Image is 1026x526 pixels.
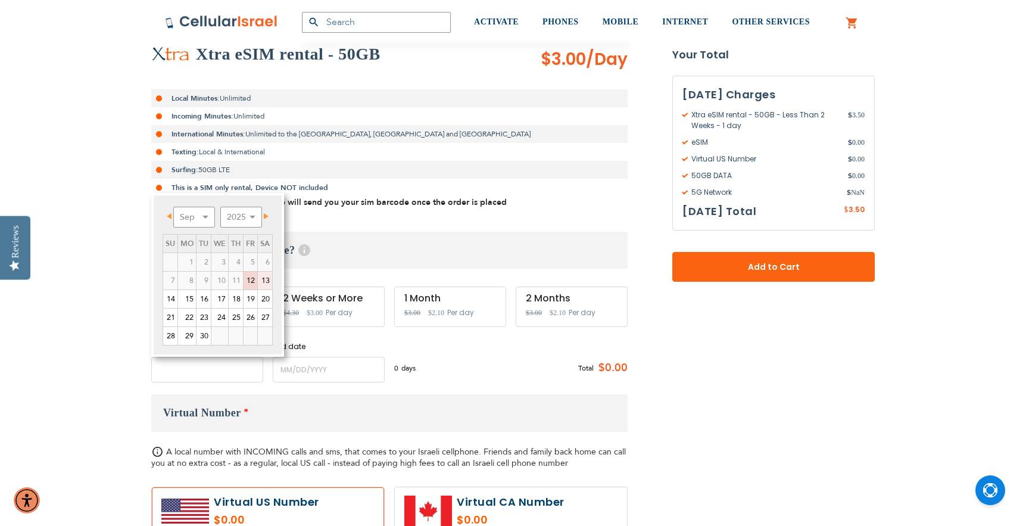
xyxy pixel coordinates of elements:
span: $ [848,170,852,181]
span: 10 [211,272,228,290]
span: 6 [258,253,272,271]
div: 2 Months [526,293,618,304]
span: $4.30 [283,309,299,317]
li: Unlimited [151,107,628,125]
span: Total [578,363,594,374]
span: $ [848,110,852,120]
a: 21 [163,309,177,326]
li: Unlimited to the [GEOGRAPHIC_DATA], [GEOGRAPHIC_DATA] and [GEOGRAPHIC_DATA] [151,125,628,143]
span: $2.10 [428,309,444,317]
input: Search [302,12,451,33]
span: Help [298,244,310,256]
h3: When do you need service? [151,232,628,269]
select: Select month [173,207,215,228]
a: 14 [163,290,177,308]
li: Unlimited [151,89,628,107]
span: Virtual Number [163,407,241,419]
span: A local number with INCOMING calls and sms, that comes to your Israeli cellphone. Friends and fam... [151,446,626,469]
span: Wednesday [214,238,226,249]
button: Add to Cart [672,252,875,282]
span: $3.00 [526,309,542,317]
span: 3.50 [849,204,865,214]
label: End date [273,341,385,352]
strong: Your Total [672,46,875,64]
span: $3.00 [541,48,628,71]
img: Xtra eSIM rental - 50GB [151,46,190,62]
span: 50GB DATA [682,170,848,181]
span: Next [264,213,269,219]
span: 5G Network [682,187,847,198]
span: NaN [847,187,865,198]
a: 23 [197,309,211,326]
a: 18 [229,290,243,308]
strong: Incoming Minutes: [171,111,233,121]
span: 7 [163,272,177,290]
span: Tuesday [199,238,208,249]
span: 11 [229,272,243,290]
span: 4 [229,253,243,271]
span: $ [848,154,852,164]
strong: This is a SIM only rental, Device NOT included [171,183,328,192]
span: $0.00 [594,359,628,377]
a: 24 [211,309,228,326]
span: 1 [178,253,196,271]
span: Monday [180,238,194,249]
span: /Day [586,48,628,71]
span: MOBILE [603,17,639,26]
span: Virtual US Number [682,154,848,164]
a: 15 [178,290,196,308]
span: 9 [197,272,211,290]
a: 12 [244,272,257,290]
img: Cellular Israel Logo [165,15,278,29]
span: Per day [569,307,595,318]
span: 3.50 [848,110,865,131]
input: MM/DD/YYYY [151,357,263,382]
strong: We will send you your sim barcode once the order is placed [272,197,507,208]
span: ACTIVATE [474,17,519,26]
div: 1 Month [404,293,496,304]
a: 13 [258,272,272,290]
span: 0.00 [848,137,865,148]
span: 5 [244,253,257,271]
span: Per day [447,307,474,318]
span: Saturday [260,238,270,249]
span: PHONES [542,17,579,26]
span: $3.00 [307,309,323,317]
a: 26 [244,309,257,326]
a: 29 [178,327,196,345]
span: $ [847,187,851,198]
div: 2 Weeks or More [283,293,375,304]
strong: Local Minutes: [171,94,220,103]
div: Reviews [10,225,21,258]
span: INTERNET [662,17,708,26]
span: Add to Cart [712,261,835,273]
a: 25 [229,309,243,326]
span: 3 [211,253,228,271]
span: 8 [178,272,196,290]
span: 0 [394,363,401,374]
span: 0.00 [848,170,865,181]
span: Xtra eSIM rental - 50GB - Less Than 2 Weeks - 1 day [682,110,848,131]
span: 2 [197,253,211,271]
a: 19 [244,290,257,308]
span: Sunday [166,238,175,249]
a: Next [257,208,272,223]
span: $ [844,205,849,216]
a: 17 [211,290,228,308]
span: Per day [326,307,353,318]
span: $2.10 [550,309,566,317]
strong: Texting: [171,147,199,157]
div: Accessibility Menu [14,487,40,513]
strong: Surfing: [171,165,198,175]
span: $3.00 [404,309,420,317]
h2: Xtra eSIM rental - 50GB [196,42,381,66]
a: 30 [197,327,211,345]
select: Select year [220,207,262,228]
h3: [DATE] Total [682,203,756,220]
span: 0.00 [848,154,865,164]
strong: International Minutes: [171,129,245,139]
span: eSIM [682,137,848,148]
span: OTHER SERVICES [732,17,810,26]
li: Local & International [151,143,628,161]
a: 27 [258,309,272,326]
